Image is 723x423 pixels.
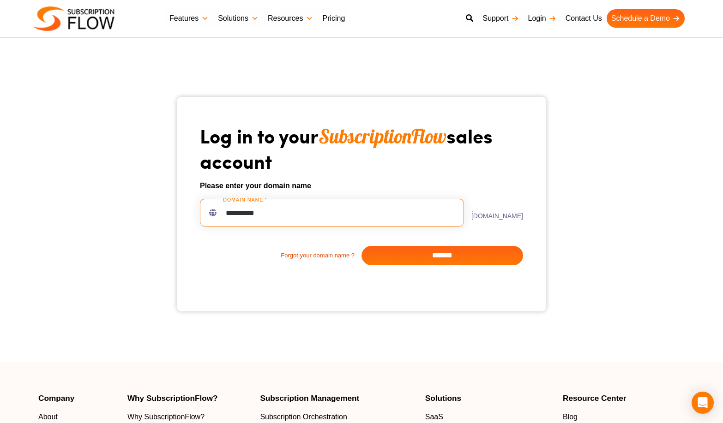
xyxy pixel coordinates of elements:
[563,411,578,423] span: Blog
[127,411,205,423] span: Why SubscriptionFlow?
[260,394,416,402] h4: Subscription Management
[213,9,263,28] a: Solutions
[425,411,554,423] a: SaaS
[561,9,607,28] a: Contact Us
[38,411,58,423] span: About
[425,394,554,402] h4: Solutions
[260,411,416,423] a: Subscription Orchestration
[38,394,118,402] h4: Company
[464,206,523,219] label: .[DOMAIN_NAME]
[165,9,213,28] a: Features
[425,411,443,423] span: SaaS
[524,9,561,28] a: Login
[34,6,114,31] img: Subscriptionflow
[563,394,685,402] h4: Resource Center
[200,251,361,260] a: Forgot your domain name ?
[318,9,349,28] a: Pricing
[692,392,714,414] div: Open Intercom Messenger
[200,180,523,191] h6: Please enter your domain name
[127,411,251,423] a: Why SubscriptionFlow?
[263,9,318,28] a: Resources
[127,394,251,402] h4: Why SubscriptionFlow?
[478,9,523,28] a: Support
[607,9,685,28] a: Schedule a Demo
[319,124,446,149] span: SubscriptionFlow
[38,411,118,423] a: About
[200,124,523,173] h1: Log in to your sales account
[563,411,685,423] a: Blog
[260,411,347,423] span: Subscription Orchestration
